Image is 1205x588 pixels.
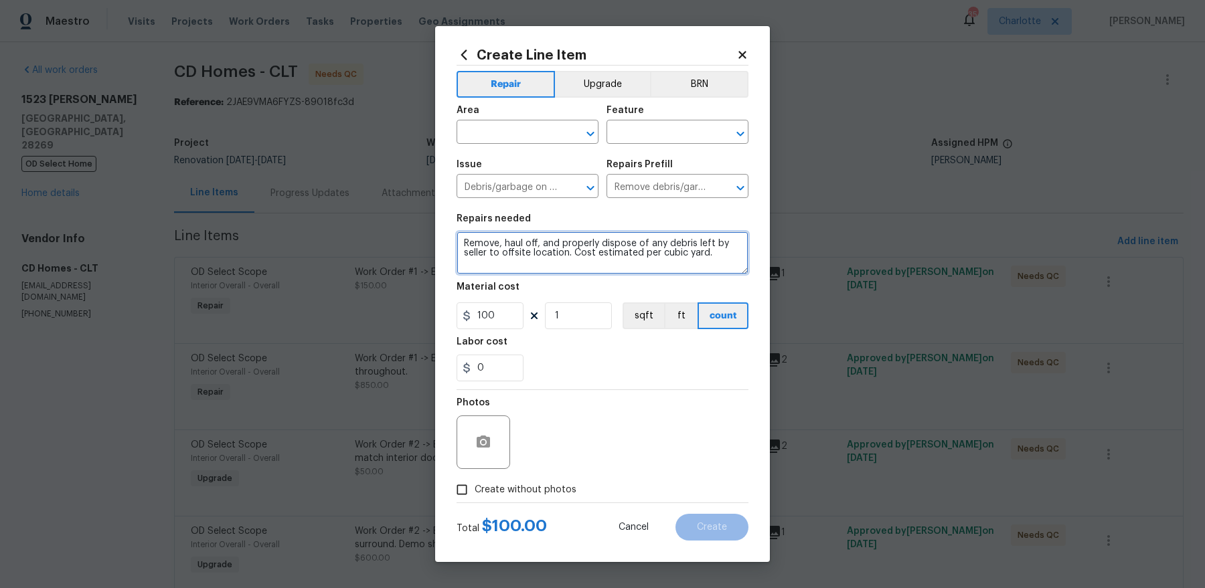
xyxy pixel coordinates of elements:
[457,398,490,407] h5: Photos
[623,302,664,329] button: sqft
[698,302,748,329] button: count
[581,179,600,197] button: Open
[457,106,479,115] h5: Area
[482,518,547,534] span: $ 100.00
[475,483,576,497] span: Create without photos
[457,231,748,274] textarea: Remove, haul off, and properly dispose of any debris left by seller to offsite location. Cost est...
[664,302,698,329] button: ft
[457,337,507,347] h5: Labor cost
[581,124,600,143] button: Open
[597,514,670,541] button: Cancel
[619,522,649,532] span: Cancel
[457,71,555,98] button: Repair
[731,124,750,143] button: Open
[555,71,651,98] button: Upgrade
[607,160,673,169] h5: Repairs Prefill
[650,71,748,98] button: BRN
[731,179,750,197] button: Open
[697,522,727,532] span: Create
[675,514,748,541] button: Create
[607,106,644,115] h5: Feature
[457,214,531,223] h5: Repairs needed
[457,47,736,62] h2: Create Line Item
[457,160,482,169] h5: Issue
[457,519,547,535] div: Total
[457,282,519,292] h5: Material cost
